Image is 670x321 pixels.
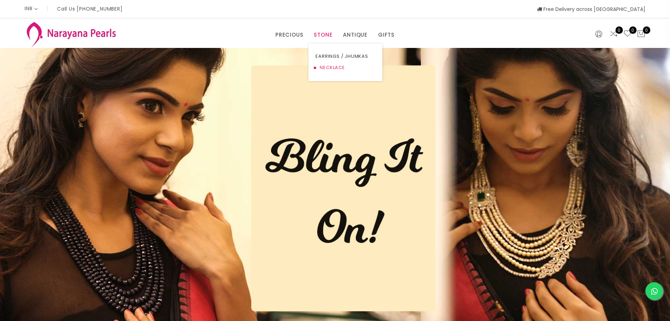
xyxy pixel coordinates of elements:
p: Call Us [PHONE_NUMBER] [57,6,123,11]
a: STONE [314,30,332,40]
a: EARRINGS / JHUMKAS [315,51,375,62]
span: Free Delivery across [GEOGRAPHIC_DATA] [537,6,645,13]
button: 0 [637,30,645,39]
a: 0 [623,30,632,39]
a: GIFTS [378,30,395,40]
span: 0 [629,26,637,34]
a: ANTIQUE [343,30,368,40]
a: PRECIOUS [275,30,303,40]
button: Next [645,185,652,192]
span: 0 [615,26,623,34]
span: 0 [643,26,650,34]
button: Previous [18,185,25,192]
a: 0 [610,30,618,39]
a: NECKLACE [315,62,375,73]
